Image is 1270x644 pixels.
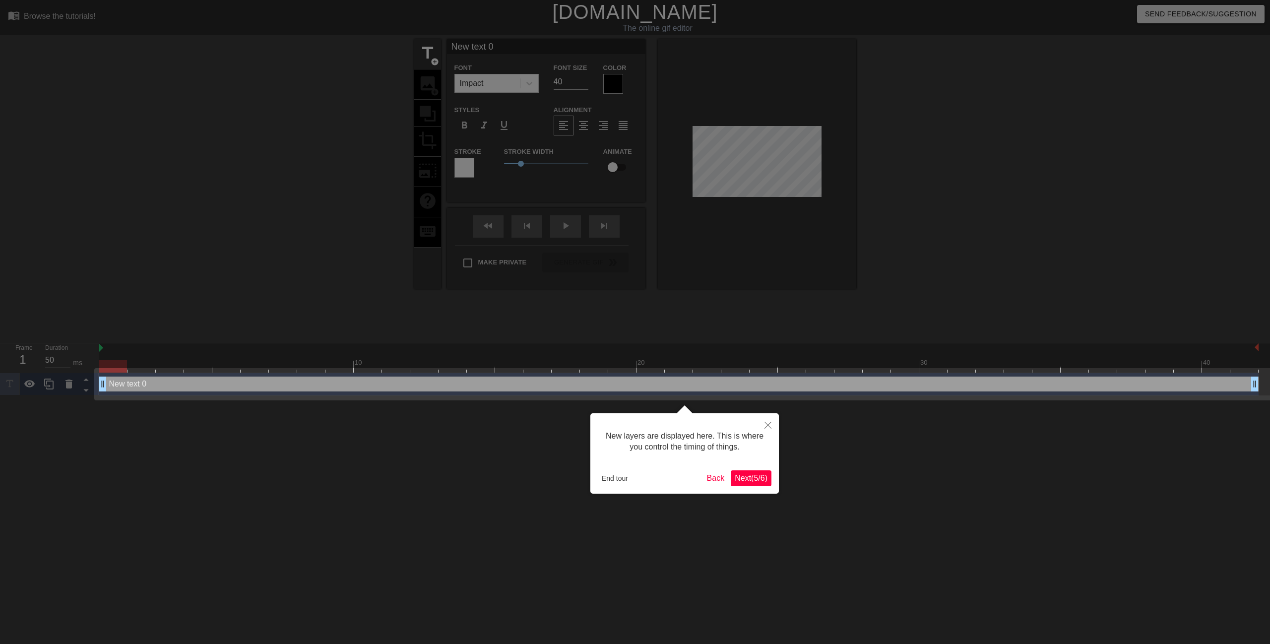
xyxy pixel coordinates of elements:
button: Close [757,413,779,436]
div: New layers are displayed here. This is where you control the timing of things. [598,421,771,463]
button: End tour [598,471,632,486]
button: Back [703,470,729,486]
button: Next [731,470,771,486]
span: Next ( 5 / 6 ) [735,474,767,482]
